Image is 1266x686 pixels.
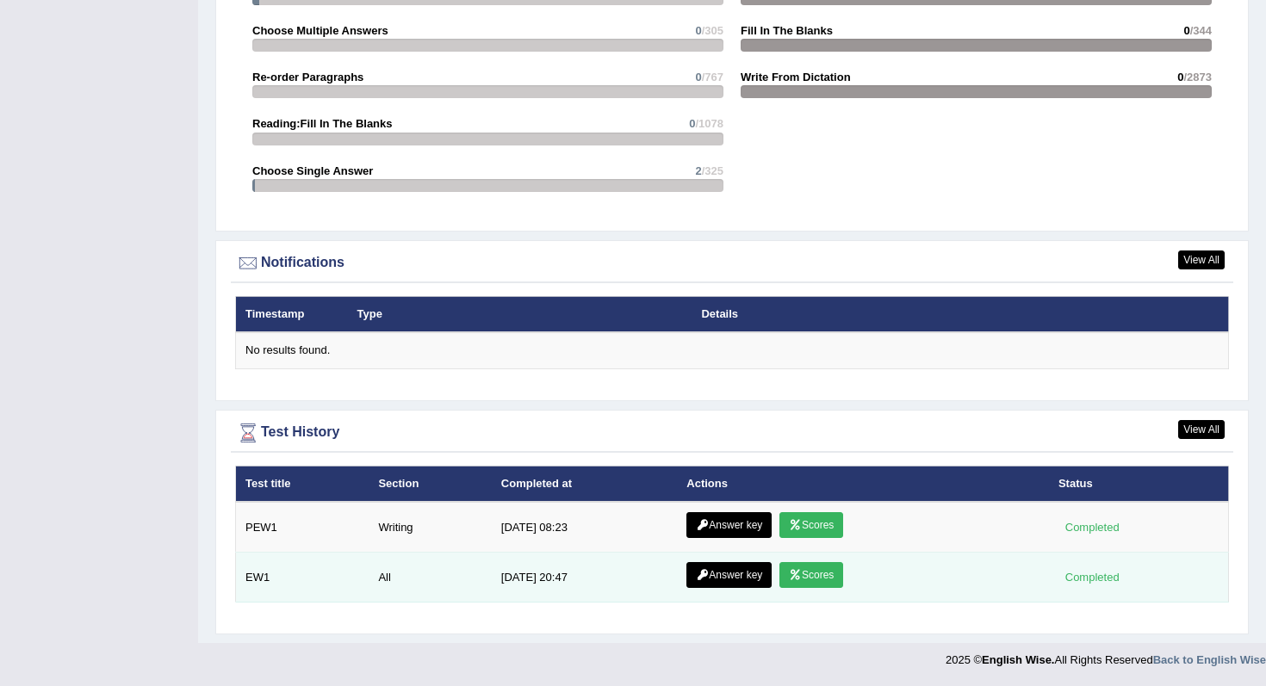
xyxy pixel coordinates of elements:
[695,164,701,177] span: 2
[348,296,692,332] th: Type
[1190,24,1212,37] span: /344
[492,553,677,603] td: [DATE] 20:47
[252,71,363,83] strong: Re-order Paragraphs
[492,466,677,502] th: Completed at
[369,502,491,553] td: Writing
[235,250,1229,276] div: Notifications
[677,466,1049,502] th: Actions
[695,24,701,37] span: 0
[236,466,369,502] th: Test title
[779,512,843,538] a: Scores
[1183,71,1212,83] span: /2873
[946,643,1266,668] div: 2025 © All Rights Reserved
[702,164,723,177] span: /325
[686,562,772,588] a: Answer key
[741,24,833,37] strong: Fill In The Blanks
[779,562,843,588] a: Scores
[245,343,1219,359] div: No results found.
[702,24,723,37] span: /305
[369,553,491,603] td: All
[692,296,1125,332] th: Details
[1177,71,1183,83] span: 0
[1183,24,1189,37] span: 0
[1178,420,1225,439] a: View All
[982,653,1054,666] strong: English Wise.
[236,502,369,553] td: PEW1
[235,420,1229,446] div: Test History
[1178,250,1225,269] a: View All
[695,71,701,83] span: 0
[236,296,348,332] th: Timestamp
[1153,653,1266,666] a: Back to English Wise
[369,466,491,502] th: Section
[236,553,369,603] td: EW1
[1049,466,1229,502] th: Status
[492,502,677,553] td: [DATE] 08:23
[252,117,393,130] strong: Reading:Fill In The Blanks
[252,24,388,37] strong: Choose Multiple Answers
[686,512,772,538] a: Answer key
[702,71,723,83] span: /767
[695,117,723,130] span: /1078
[1058,568,1126,586] div: Completed
[741,71,851,83] strong: Write From Dictation
[252,164,373,177] strong: Choose Single Answer
[1058,518,1126,536] div: Completed
[689,117,695,130] span: 0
